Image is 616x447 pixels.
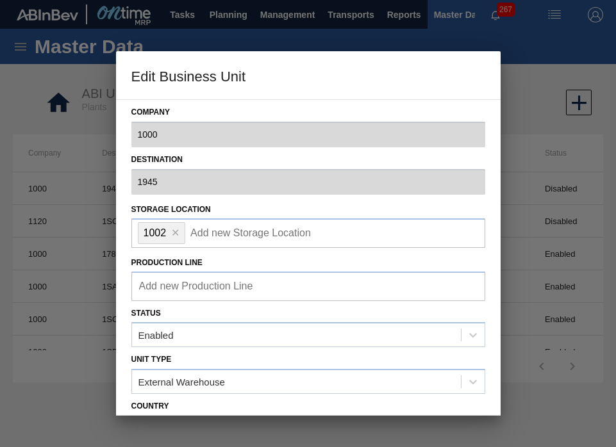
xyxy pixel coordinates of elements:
[131,402,169,410] label: Country
[131,355,172,364] label: Unit type
[138,377,225,387] div: External Warehouse
[131,103,485,122] label: Company
[138,222,186,243] button: 1002
[190,227,312,239] input: Add new Storage Location
[139,280,254,292] input: Add new Production Line
[131,254,485,272] p: Production Line
[138,330,174,341] div: Enabled
[131,200,485,219] p: Storage Location
[131,309,161,318] label: Status
[144,227,167,238] span: 1002
[131,150,485,169] label: Destination
[116,51,501,100] h3: Edit Business Unit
